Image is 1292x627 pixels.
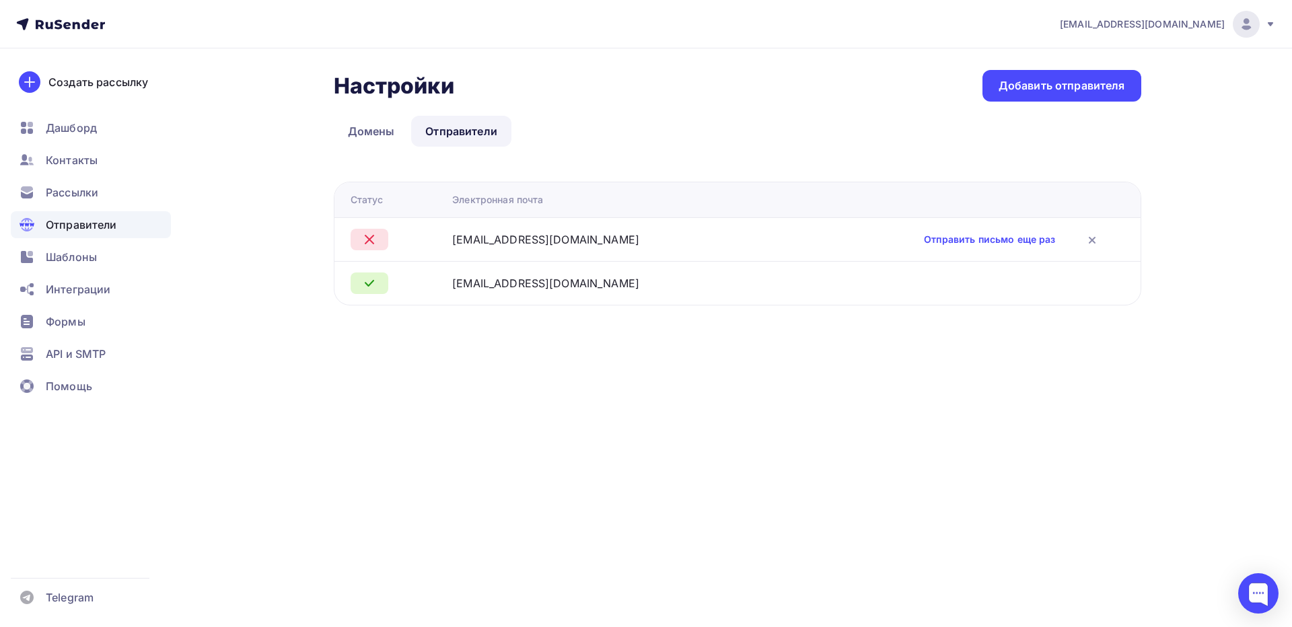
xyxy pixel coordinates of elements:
a: [EMAIL_ADDRESS][DOMAIN_NAME] [1060,11,1276,38]
div: [EMAIL_ADDRESS][DOMAIN_NAME] [452,231,639,248]
span: Рассылки [46,184,98,200]
a: Шаблоны [11,244,171,270]
a: Отправители [11,211,171,238]
span: Telegram [46,589,94,605]
span: Формы [46,313,85,330]
div: Создать рассылку [48,74,148,90]
a: Отправители [411,116,511,147]
span: [EMAIL_ADDRESS][DOMAIN_NAME] [1060,17,1225,31]
a: Контакты [11,147,171,174]
a: Дашборд [11,114,171,141]
span: Дашборд [46,120,97,136]
h2: Настройки [334,73,454,100]
a: Отправить письмо еще раз [924,233,1055,246]
div: Статус [351,193,384,207]
span: Интеграции [46,281,110,297]
span: Помощь [46,378,92,394]
span: API и SMTP [46,346,106,362]
div: [EMAIL_ADDRESS][DOMAIN_NAME] [452,275,639,291]
span: Контакты [46,152,98,168]
span: Шаблоны [46,249,97,265]
a: Рассылки [11,179,171,206]
span: Отправители [46,217,117,233]
a: Формы [11,308,171,335]
div: Электронная почта [452,193,543,207]
div: Добавить отправителя [999,78,1125,94]
a: Домены [334,116,409,147]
